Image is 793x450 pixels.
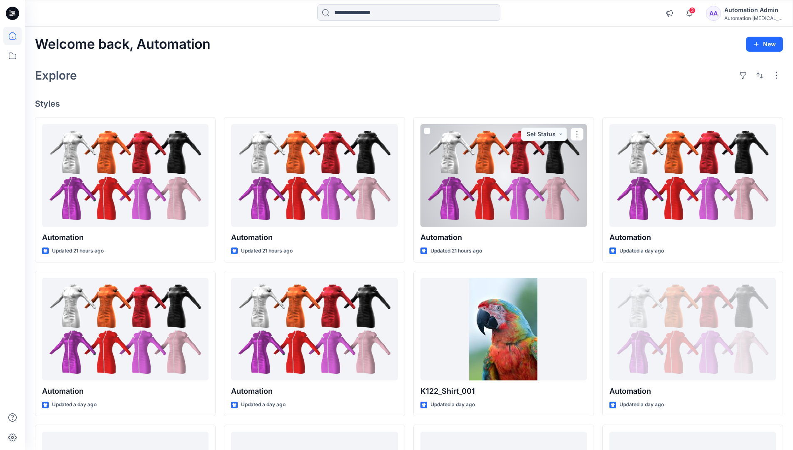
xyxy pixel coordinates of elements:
button: New [746,37,783,52]
h2: Explore [35,69,77,82]
span: 3 [689,7,696,14]
a: Automation [420,124,587,227]
p: Updated a day ago [241,400,286,409]
div: Automation Admin [724,5,783,15]
p: Updated 21 hours ago [241,247,293,255]
a: Automation [231,124,398,227]
p: Updated a day ago [430,400,475,409]
p: Automation [420,232,587,243]
p: Updated 21 hours ago [52,247,104,255]
p: Updated a day ago [52,400,97,409]
h4: Styles [35,99,783,109]
a: Automation [231,278,398,381]
p: Automation [231,385,398,397]
p: Automation [42,232,209,243]
a: K122_Shirt_001 [420,278,587,381]
p: Automation [609,385,776,397]
a: Automation [42,124,209,227]
a: Automation [609,278,776,381]
p: Automation [42,385,209,397]
p: Updated a day ago [619,247,664,255]
p: Updated 21 hours ago [430,247,482,255]
a: Automation [609,124,776,227]
h2: Welcome back, Automation [35,37,211,52]
div: AA [706,6,721,21]
p: Automation [609,232,776,243]
p: Updated a day ago [619,400,664,409]
p: K122_Shirt_001 [420,385,587,397]
div: Automation [MEDICAL_DATA]... [724,15,783,21]
a: Automation [42,278,209,381]
p: Automation [231,232,398,243]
